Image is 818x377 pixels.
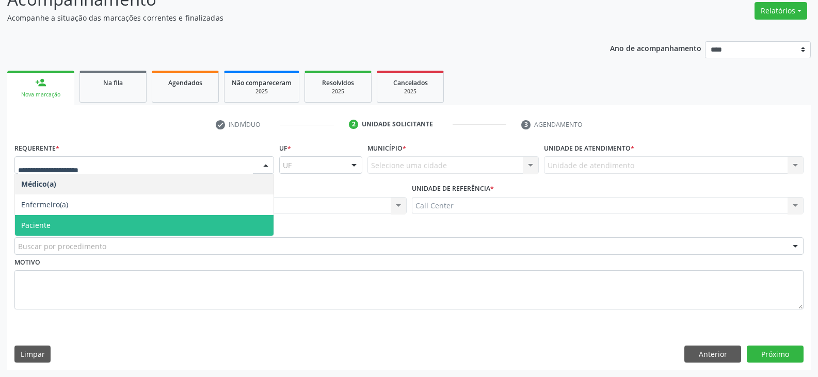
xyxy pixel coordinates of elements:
[21,220,51,230] span: Paciente
[7,12,570,23] p: Acompanhe a situação das marcações correntes e finalizadas
[232,78,292,87] span: Não compareceram
[14,346,51,363] button: Limpar
[322,78,354,87] span: Resolvidos
[14,255,40,271] label: Motivo
[21,179,56,189] span: Médico(a)
[279,140,291,156] label: UF
[168,78,202,87] span: Agendados
[21,200,68,209] span: Enfermeiro(a)
[35,77,46,88] div: person_add
[755,2,807,20] button: Relatórios
[367,140,406,156] label: Município
[283,160,292,171] span: UF
[384,88,436,95] div: 2025
[103,78,123,87] span: Na fila
[14,91,67,99] div: Nova marcação
[312,88,364,95] div: 2025
[684,346,741,363] button: Anterior
[232,88,292,95] div: 2025
[610,41,701,54] p: Ano de acompanhamento
[393,78,428,87] span: Cancelados
[18,241,106,252] span: Buscar por procedimento
[747,346,804,363] button: Próximo
[14,140,59,156] label: Requerente
[544,140,634,156] label: Unidade de atendimento
[412,181,494,197] label: Unidade de referência
[349,120,358,129] div: 2
[362,120,433,129] div: Unidade solicitante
